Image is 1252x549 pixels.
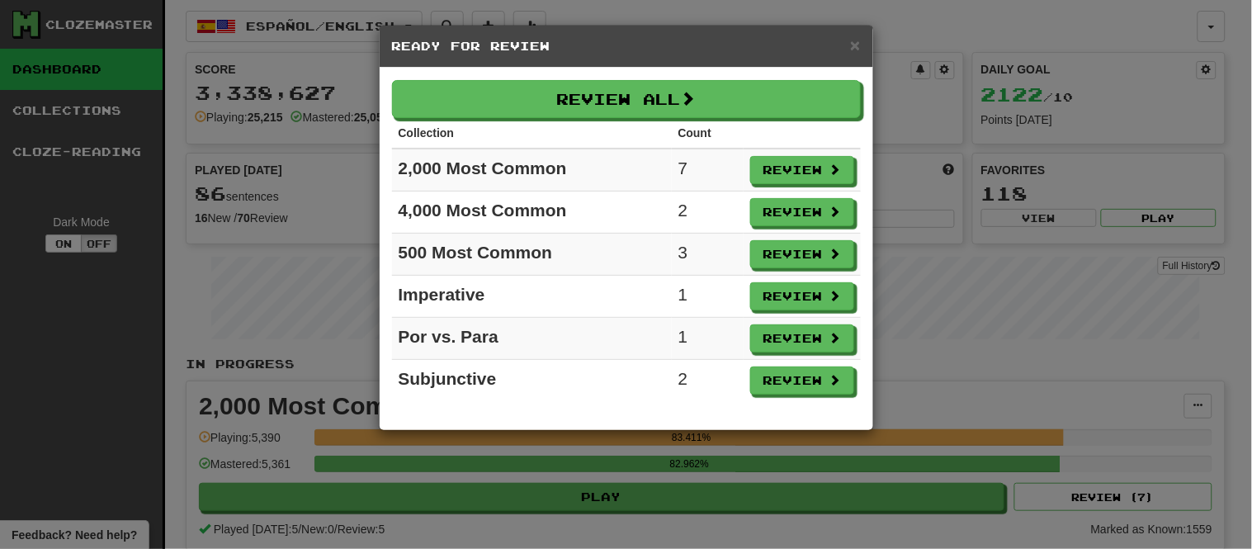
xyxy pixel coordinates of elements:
[392,276,672,318] td: Imperative
[850,35,860,54] span: ×
[392,80,861,118] button: Review All
[750,324,854,353] button: Review
[392,38,861,54] h5: Ready for Review
[392,149,672,192] td: 2,000 Most Common
[672,192,744,234] td: 2
[392,192,672,234] td: 4,000 Most Common
[850,36,860,54] button: Close
[672,360,744,402] td: 2
[392,118,672,149] th: Collection
[392,360,672,402] td: Subjunctive
[672,118,744,149] th: Count
[392,234,672,276] td: 500 Most Common
[672,149,744,192] td: 7
[750,156,854,184] button: Review
[750,240,854,268] button: Review
[672,234,744,276] td: 3
[750,282,854,310] button: Review
[750,198,854,226] button: Review
[672,318,744,360] td: 1
[750,367,854,395] button: Review
[392,318,672,360] td: Por vs. Para
[672,276,744,318] td: 1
